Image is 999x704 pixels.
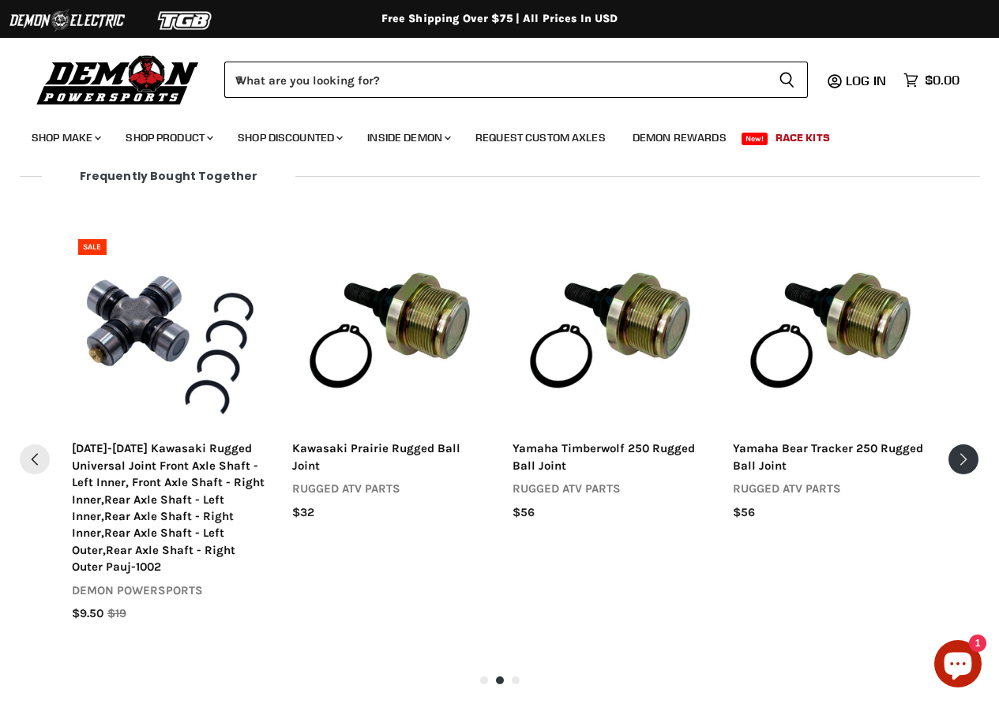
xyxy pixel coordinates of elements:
span: $56 [513,504,535,521]
form: Product [224,62,808,98]
button: Pervious [20,444,50,474]
img: Demon Electric Logo 2 [8,6,126,36]
a: Shop Product [114,122,223,154]
span: $32 [292,504,314,521]
button: Search [766,62,808,98]
img: TGB Logo 2 [126,6,245,36]
a: Kawasaki Prairie Rugged Ball JointKawasaki Prairie Rugged Ball JointSelect options [292,233,487,428]
div: yamaha timberwolf 250 rugged ball joint [513,440,708,474]
span: $56 [733,504,755,521]
input: When autocomplete results are available use up and down arrows to review and enter to select [224,62,766,98]
ul: Main menu [20,115,956,154]
div: yamaha bear tracker 250 rugged ball joint [733,440,928,474]
span: Frequently bought together [42,170,296,182]
a: kawasaki prairie rugged ball jointrugged atv parts$32 [292,440,487,521]
div: rugged atv parts [292,481,487,497]
button: Next [948,444,978,474]
a: Log in [839,73,896,88]
a: $0.00 [896,69,967,92]
a: Shop Make [20,122,111,154]
a: Inside Demon [355,122,460,154]
a: [DATE]-[DATE] kawasaki rugged universal joint front axle shaft - left inner, front axle shaft - r... [72,440,267,622]
img: Yamaha Timberwolf 250 Rugged Ball Joint [513,233,708,428]
div: rugged atv parts [513,481,708,497]
a: Shop Discounted [226,122,352,154]
img: Yamaha Bear Tracker 250 Rugged Ball Joint [733,233,928,428]
span: Log in [846,73,886,88]
span: New! [742,133,768,145]
div: demon powersports [72,582,267,599]
span: $0.00 [925,73,960,88]
a: Demon Rewards [621,122,738,154]
a: Yamaha Timberwolf 250 Rugged Ball JointAdd to cart [513,233,708,428]
a: Race Kits [764,122,842,154]
div: kawasaki prairie rugged ball joint [292,440,487,474]
a: Yamaha Bear Tracker 250 Rugged Ball JointAdd to cart [733,233,928,428]
span: SALE [83,242,101,252]
span: $9.50 [72,605,103,622]
a: yamaha timberwolf 250 rugged ball jointrugged atv parts$56 [513,440,708,521]
a: yamaha bear tracker 250 rugged ball jointrugged atv parts$56 [733,440,928,521]
a: Request Custom Axles [464,122,618,154]
img: 1987-2012 Kawasaki Rugged Universal Joint Front Axle Shaft - Left Inner, Front Axle Shaft - Right... [72,233,267,428]
img: Demon Powersports [32,51,205,107]
inbox-online-store-chat: Shopify online store chat [930,640,986,691]
div: [DATE]-[DATE] kawasaki rugged universal joint front axle shaft - left inner, front axle shaft - r... [72,440,267,575]
div: rugged atv parts [733,481,928,497]
span: $19 [107,605,126,622]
